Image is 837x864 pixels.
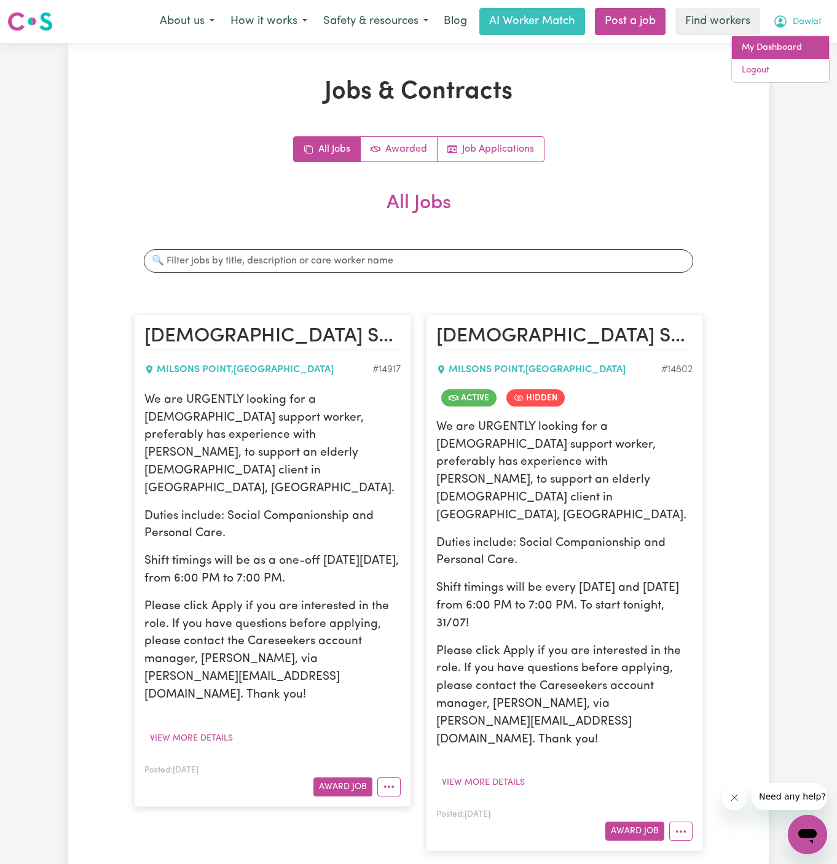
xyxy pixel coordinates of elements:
[144,766,198,774] span: Posted: [DATE]
[436,811,490,819] span: Posted: [DATE]
[438,137,544,162] a: Job applications
[315,9,436,34] button: Safety & resources
[144,362,372,377] div: MILSONS POINT , [GEOGRAPHIC_DATA]
[675,8,760,35] a: Find workers
[732,36,829,60] a: My Dashboard
[144,325,401,349] h2: Female Support Worker Needed in Milsons Point, NSW
[752,783,827,810] iframe: Message from company
[144,729,238,748] button: View more details
[669,822,693,841] button: More options
[436,773,530,792] button: View more details
[661,362,693,377] div: Job ID #14802
[788,815,827,854] iframe: Button to launch messaging window
[134,77,703,107] h1: Jobs & Contracts
[144,392,401,498] p: We are URGENTLY looking for a [DEMOGRAPHIC_DATA] support worker, preferably has experience with [...
[361,137,438,162] a: Active jobs
[7,7,53,36] a: Careseekers logo
[377,777,401,796] button: More options
[144,508,401,543] p: Duties include: Social Companionship and Personal Care.
[222,9,315,34] button: How it works
[479,8,585,35] a: AI Worker Match
[313,777,372,796] button: Award Job
[506,389,565,407] span: Job is hidden
[441,389,497,407] span: Job is active
[294,137,361,162] a: All jobs
[436,419,693,525] p: We are URGENTLY looking for a [DEMOGRAPHIC_DATA] support worker, preferably has experience with [...
[436,362,661,377] div: MILSONS POINT , [GEOGRAPHIC_DATA]
[372,362,401,377] div: Job ID #14917
[722,785,747,810] iframe: Close message
[144,249,693,273] input: 🔍 Filter jobs by title, description or care worker name
[605,822,664,841] button: Award Job
[436,535,693,570] p: Duties include: Social Companionship and Personal Care.
[134,192,703,235] h2: All Jobs
[436,580,693,632] p: Shift timings will be every [DATE] and [DATE] from 6:00 PM to 7:00 PM. To start tonight, 31/07!
[152,9,222,34] button: About us
[7,10,53,33] img: Careseekers logo
[793,15,822,29] span: Dawlat
[595,8,666,35] a: Post a job
[144,553,401,588] p: Shift timings will be as a one-off [DATE][DATE], from 6:00 PM to 7:00 PM.
[144,598,401,704] p: Please click Apply if you are interested in the role. If you have questions before applying, plea...
[732,59,829,82] a: Logout
[765,9,830,34] button: My Account
[436,8,474,35] a: Blog
[731,36,830,83] div: My Account
[436,325,693,349] h2: Female Support Worker Needed in Milsons Point, NSW
[436,643,693,749] p: Please click Apply if you are interested in the role. If you have questions before applying, plea...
